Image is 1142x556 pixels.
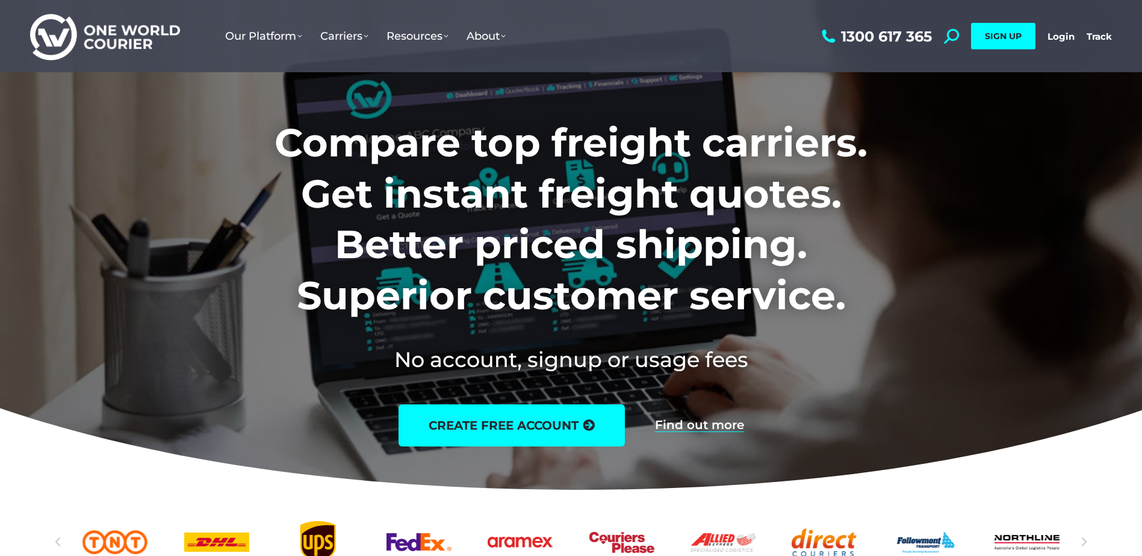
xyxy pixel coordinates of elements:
span: SIGN UP [985,31,1022,42]
span: Resources [386,29,448,43]
h1: Compare top freight carriers. Get instant freight quotes. Better priced shipping. Superior custom... [195,117,947,321]
a: Resources [377,17,458,55]
a: Find out more [655,419,744,432]
a: About [458,17,515,55]
span: About [467,29,506,43]
span: Carriers [320,29,368,43]
a: Track [1087,31,1112,42]
img: One World Courier [30,12,180,61]
a: create free account [399,404,625,446]
span: Our Platform [225,29,302,43]
a: Login [1047,31,1075,42]
a: Our Platform [216,17,311,55]
h2: No account, signup or usage fees [195,345,947,374]
a: SIGN UP [971,23,1035,49]
a: 1300 617 365 [819,29,932,44]
a: Carriers [311,17,377,55]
